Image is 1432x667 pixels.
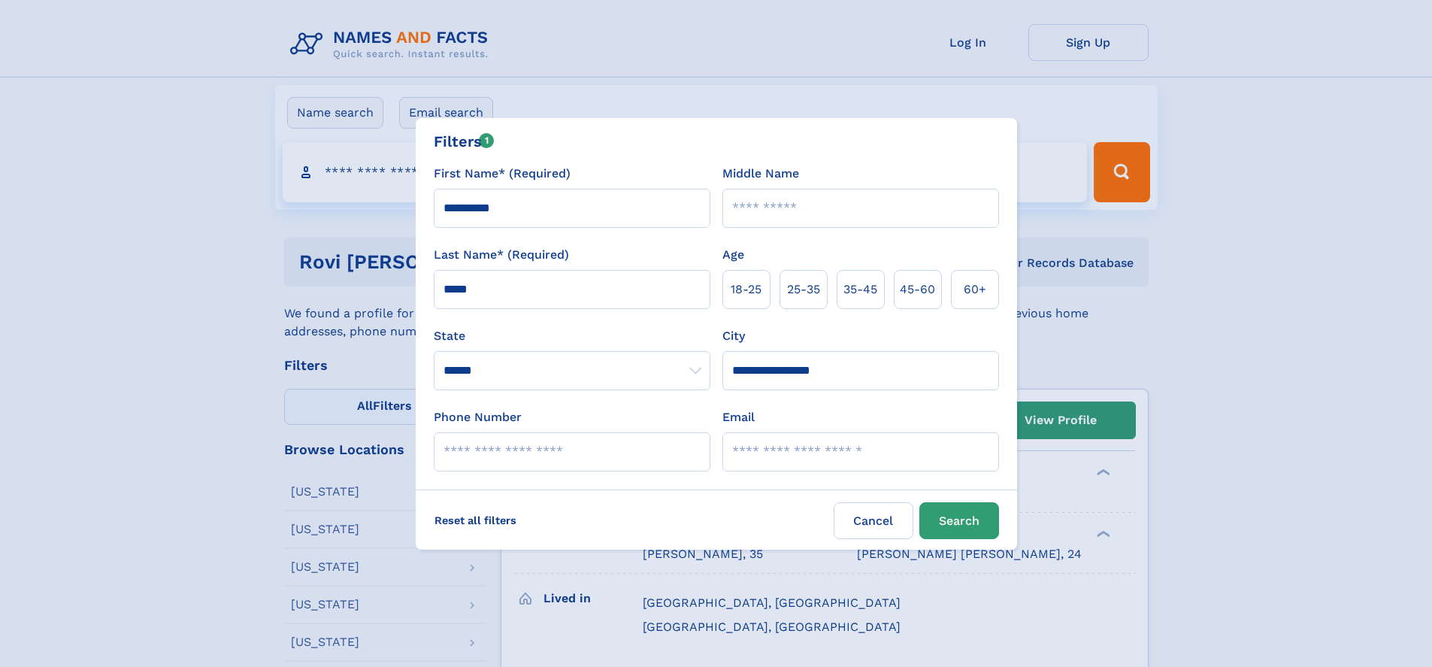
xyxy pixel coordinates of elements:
label: City [722,327,745,345]
span: 35‑45 [843,280,877,299]
label: Phone Number [434,408,522,426]
span: 60+ [964,280,986,299]
label: First Name* (Required) [434,165,571,183]
label: Cancel [834,502,913,539]
span: 18‑25 [731,280,761,299]
div: Filters [434,130,495,153]
span: 45‑60 [900,280,935,299]
label: Reset all filters [425,502,526,538]
label: Email [722,408,755,426]
label: Middle Name [722,165,799,183]
span: 25‑35 [787,280,820,299]
label: State [434,327,710,345]
label: Last Name* (Required) [434,246,569,264]
label: Age [722,246,744,264]
button: Search [919,502,999,539]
